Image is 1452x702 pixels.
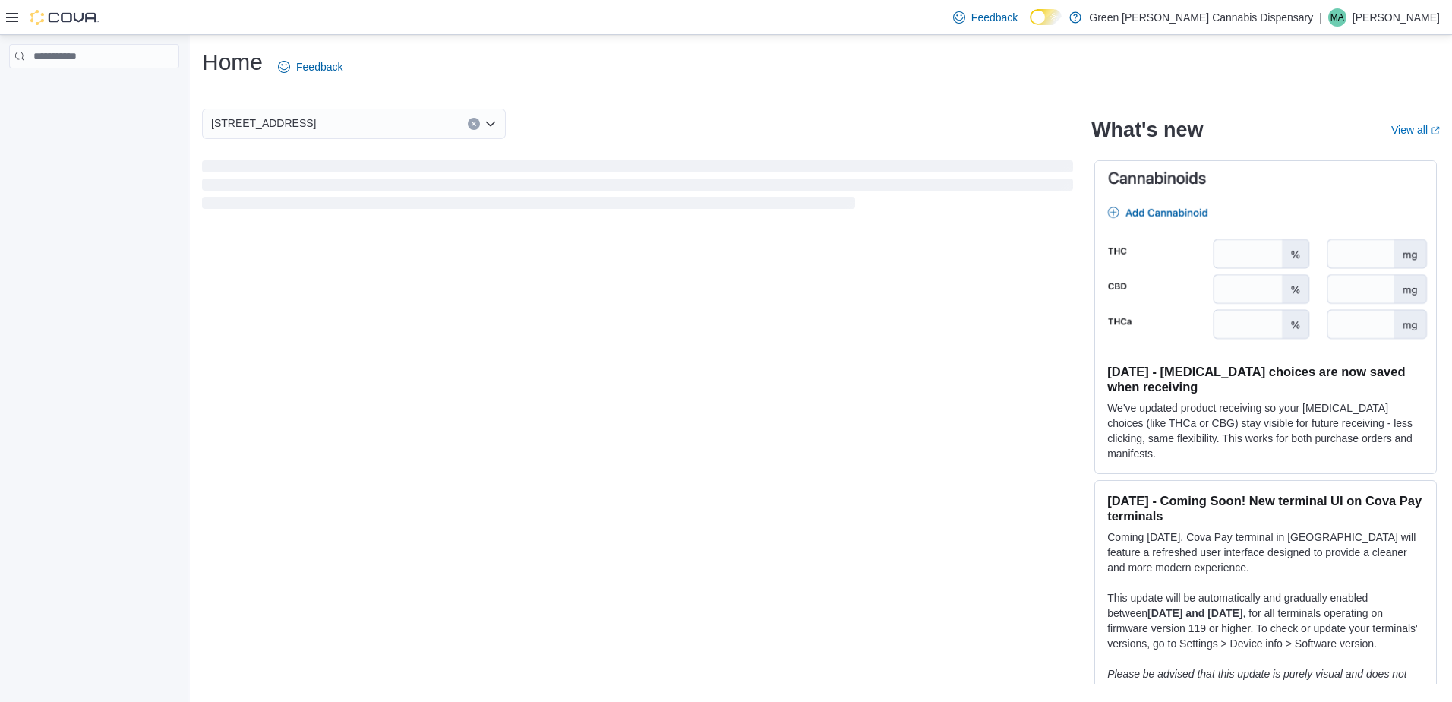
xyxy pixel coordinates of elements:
h3: [DATE] - [MEDICAL_DATA] choices are now saved when receiving [1107,364,1424,394]
span: [STREET_ADDRESS] [211,114,316,132]
h3: [DATE] - Coming Soon! New terminal UI on Cova Pay terminals [1107,493,1424,523]
p: [PERSON_NAME] [1353,8,1440,27]
span: Loading [202,163,1073,212]
a: Feedback [272,52,349,82]
h2: What's new [1091,118,1203,142]
p: | [1319,8,1322,27]
p: We've updated product receiving so your [MEDICAL_DATA] choices (like THCa or CBG) stay visible fo... [1107,400,1424,461]
nav: Complex example [9,71,179,108]
input: Dark Mode [1030,9,1062,25]
div: Mark Akers [1328,8,1346,27]
span: Dark Mode [1030,25,1031,26]
button: Clear input [468,118,480,130]
p: Green [PERSON_NAME] Cannabis Dispensary [1089,8,1313,27]
h1: Home [202,47,263,77]
a: Feedback [947,2,1024,33]
span: Feedback [296,59,342,74]
img: Cova [30,10,99,25]
p: This update will be automatically and gradually enabled between , for all terminals operating on ... [1107,590,1424,651]
svg: External link [1431,126,1440,135]
em: Please be advised that this update is purely visual and does not impact payment functionality. [1107,668,1407,695]
span: MA [1330,8,1344,27]
span: Feedback [971,10,1018,25]
a: View allExternal link [1391,124,1440,136]
p: Coming [DATE], Cova Pay terminal in [GEOGRAPHIC_DATA] will feature a refreshed user interface des... [1107,530,1424,575]
button: Open list of options [485,118,497,130]
strong: [DATE] and [DATE] [1147,607,1242,619]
